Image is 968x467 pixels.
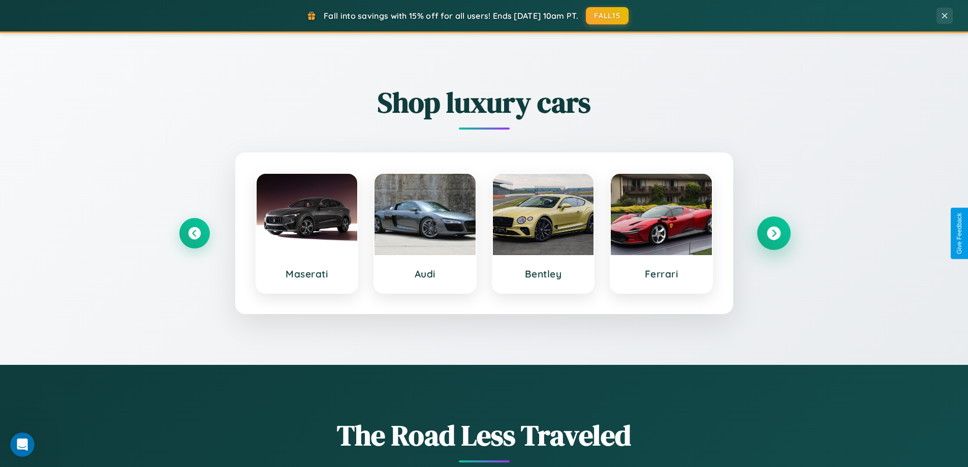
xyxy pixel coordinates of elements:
iframe: Intercom live chat [10,432,35,457]
h1: The Road Less Traveled [179,416,789,455]
div: Give Feedback [956,213,963,254]
h3: Ferrari [621,268,702,280]
h2: Shop luxury cars [179,83,789,122]
h3: Maserati [267,268,348,280]
h3: Audi [385,268,465,280]
button: FALL15 [586,7,629,24]
span: Fall into savings with 15% off for all users! Ends [DATE] 10am PT. [324,11,578,21]
h3: Bentley [503,268,584,280]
